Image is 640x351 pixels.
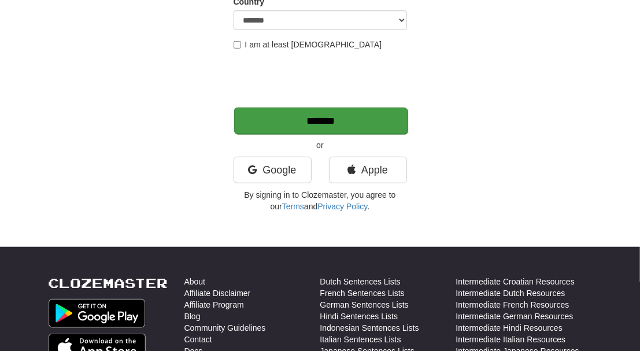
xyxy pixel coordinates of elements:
a: Dutch Sentences Lists [320,276,401,287]
a: Italian Sentences Lists [320,334,401,345]
a: Privacy Policy [317,202,367,211]
a: Intermediate Italian Resources [456,334,566,345]
label: I am at least [DEMOGRAPHIC_DATA] [234,39,382,50]
a: Affiliate Program [184,299,244,311]
a: Intermediate Hindi Resources [456,322,563,334]
a: Hindi Sentences Lists [320,311,398,322]
a: Intermediate Croatian Resources [456,276,575,287]
a: French Sentences Lists [320,287,405,299]
a: Clozemaster [49,276,168,290]
a: Intermediate German Resources [456,311,574,322]
a: Apple [329,157,407,183]
input: I am at least [DEMOGRAPHIC_DATA] [234,41,241,49]
p: or [234,139,407,151]
a: Blog [184,311,201,322]
p: By signing in to Clozemaster, you agree to our and . [234,189,407,212]
a: German Sentences Lists [320,299,409,311]
a: Community Guidelines [184,322,266,334]
a: About [184,276,206,287]
a: Terms [282,202,304,211]
a: Indonesian Sentences Lists [320,322,419,334]
a: Intermediate French Resources [456,299,569,311]
a: Affiliate Disclaimer [184,287,251,299]
iframe: reCAPTCHA [234,56,409,101]
a: Contact [184,334,212,345]
a: Google [234,157,312,183]
a: Intermediate Dutch Resources [456,287,565,299]
img: Get it on Google Play [49,299,146,328]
